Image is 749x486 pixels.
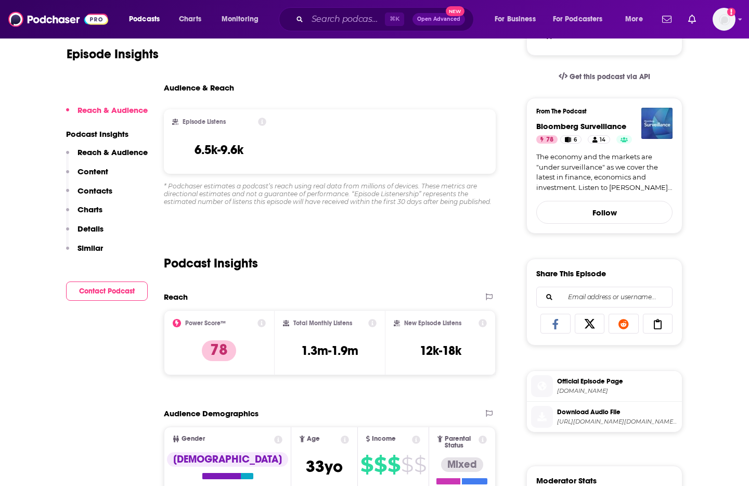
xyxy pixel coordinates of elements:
svg: Add a profile image [727,8,735,16]
button: open menu [487,11,549,28]
input: Search podcasts, credits, & more... [307,11,385,28]
button: Charts [66,204,102,224]
h2: Podcast Insights [164,255,258,271]
button: Contacts [66,186,112,205]
p: Contacts [78,186,112,196]
a: 6 [560,135,582,144]
span: $ [388,456,400,473]
h3: 12k-18k [420,343,461,359]
span: Parental Status [445,436,477,449]
div: * Podchaser estimates a podcast’s reach using real data from millions of devices. These metrics a... [164,182,496,206]
span: Official Episode Page [557,377,678,386]
button: Details [66,224,104,243]
div: Search podcasts, credits, & more... [289,7,484,31]
button: Reach & Audience [66,105,148,124]
span: $ [414,456,426,473]
button: open menu [546,11,618,28]
h2: Audience Demographics [164,408,259,418]
a: 14 [588,135,610,144]
span: Download Audio File [557,407,678,417]
h2: New Episode Listens [404,319,461,327]
h2: Total Monthly Listens [293,319,352,327]
span: For Podcasters [553,12,603,27]
div: Bookmark [619,33,644,40]
div: Listened [566,33,588,40]
span: Charts [179,12,201,27]
span: omny.fm [557,387,678,395]
p: Similar [78,243,103,253]
a: Share on Reddit [609,314,639,334]
span: $ [360,456,373,473]
input: Email address or username... [545,287,664,307]
h3: Share This Episode [536,268,606,278]
div: [DEMOGRAPHIC_DATA] [167,452,288,467]
span: Logged in as kbastian [713,8,735,31]
span: 6 [574,135,577,145]
a: Show notifications dropdown [684,10,700,28]
span: Get this podcast via API [570,72,650,81]
span: ⌘ K [385,12,404,26]
span: Gender [182,436,205,442]
span: More [625,12,643,27]
span: Income [372,436,396,442]
a: Share on Facebook [540,314,571,334]
p: Details [78,224,104,234]
button: Reach & Audience [66,147,148,167]
a: Download Audio File[URL][DOMAIN_NAME][DOMAIN_NAME][DOMAIN_NAME] [531,406,678,428]
h2: Episode Listens [183,118,226,125]
button: Follow [536,201,673,224]
a: Bloomberg Surveillance [536,121,626,131]
a: Get this podcast via API [550,64,658,89]
div: Mixed [441,457,483,472]
img: Podchaser - Follow, Share and Rate Podcasts [8,9,108,29]
span: 78 [546,135,553,145]
button: Content [66,167,108,186]
a: Show notifications dropdown [658,10,676,28]
p: 78 [202,340,236,361]
button: open menu [122,11,173,28]
button: Contact Podcast [66,282,148,301]
h1: Episode Insights [67,46,159,62]
h2: Reach [164,292,188,302]
span: New [446,6,464,16]
span: Open Advanced [417,17,460,22]
div: Share [652,33,666,40]
img: Bloomberg Surveillance [641,108,673,139]
button: open menu [214,11,272,28]
button: Open AdvancedNew [412,13,465,25]
span: Monitoring [222,12,259,27]
div: Search followers [536,287,673,308]
a: The economy and the markets are "under surveillance" as we cover the latest in finance, economics... [536,152,673,193]
span: 14 [600,135,605,145]
span: https://podtrac.com/pts/redirect.mp3/tracking.swap.fm/track/UVBrz8bN8aM2Xe47PEPu/traffic.omny.fm/... [557,418,678,426]
h3: From The Podcast [536,108,664,115]
span: Podcasts [129,12,160,27]
h3: Moderator Stats [536,476,597,485]
a: Copy Link [643,314,673,334]
button: Similar [66,243,103,262]
a: Official Episode Page[DOMAIN_NAME] [531,375,678,397]
p: Charts [78,204,102,214]
h3: 6.5k-9.6k [195,142,243,158]
a: Charts [172,11,208,28]
p: Reach & Audience [78,105,148,115]
span: $ [374,456,386,473]
span: For Business [495,12,536,27]
h2: Power Score™ [185,319,226,327]
button: Show profile menu [713,8,735,31]
p: Reach & Audience [78,147,148,157]
span: 33 yo [306,456,343,477]
a: Share on X/Twitter [575,314,605,334]
span: $ [401,456,413,473]
div: Apps [543,33,557,40]
img: User Profile [713,8,735,31]
p: Content [78,167,108,176]
h3: Audience & Reach [164,83,234,93]
p: Podcast Insights [66,129,148,139]
h3: 1.3m-1.9m [301,343,358,359]
button: open menu [618,11,656,28]
span: Age [307,436,320,442]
